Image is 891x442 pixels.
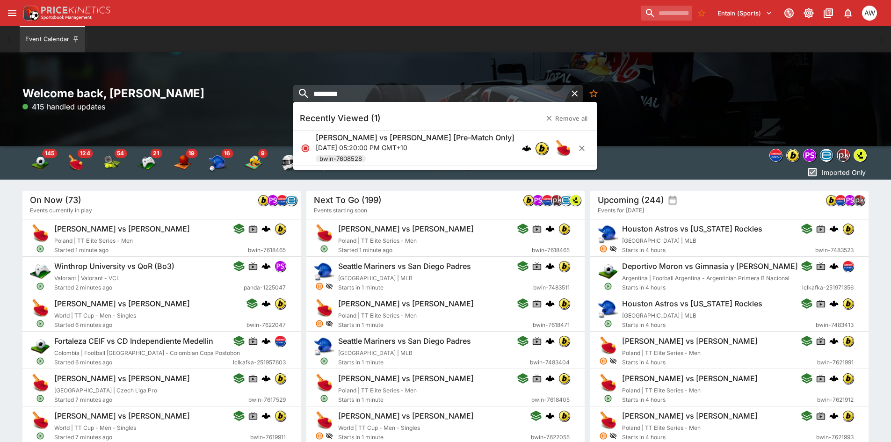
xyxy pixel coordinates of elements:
div: cerberus [261,411,271,420]
div: lclkafka [276,195,288,206]
span: bwin-7621993 [816,433,854,442]
div: lclkafka [275,335,286,347]
span: panda-1225047 [244,283,286,292]
img: logo-cerberus.svg [829,411,839,420]
img: table_tennis.png [30,410,51,431]
div: bwin [842,335,854,347]
h6: Seattle Mariners vs San Diego Padres [338,336,471,346]
img: pandascore.png [845,195,855,205]
img: pricekinetics.png [837,149,849,161]
span: Started 7 minutes ago [54,433,250,442]
h6: [PERSON_NAME] vs [PERSON_NAME] [622,336,758,346]
div: Motor Racing [280,153,298,172]
div: pandascore [267,195,278,206]
span: 124 [77,149,93,158]
span: Events starting soon [314,206,367,215]
img: logo-cerberus.svg [545,261,555,271]
img: logo-cerberus.svg [829,224,839,233]
img: bwin.png [843,411,853,421]
h6: [PERSON_NAME] vs [PERSON_NAME] [54,224,190,234]
div: bwin [558,261,570,272]
img: lsports.jpeg [570,195,580,205]
input: search [293,85,566,102]
span: 145 [42,149,57,158]
img: table_tennis.png [314,223,334,244]
span: bwin-7617529 [248,395,286,405]
span: Starts in 4 hours [622,433,816,442]
svg: Hidden [609,432,617,440]
h6: [PERSON_NAME] vs [PERSON_NAME] [54,299,190,309]
span: bwin-7618465 [532,246,570,255]
svg: Open [320,357,328,365]
img: baseball.png [314,335,334,356]
span: Starts in 1 minute [338,283,533,292]
p: 415 handled updates [22,101,105,112]
div: bwin [558,223,570,234]
img: table_tennis.png [598,410,618,431]
img: logo-cerberus.svg [261,411,271,420]
div: Event type filters [22,146,485,180]
h6: Seattle Mariners vs San Diego Padres [338,261,471,271]
svg: Open [36,319,44,328]
span: Poland | TT Elite Series - Men [622,424,701,431]
img: pandascore.png [804,149,816,161]
img: bwin.png [787,149,799,161]
button: Event Calendar [20,26,85,52]
p: Imported Only [822,167,866,177]
img: esports.png [30,261,51,281]
img: pricekinetics.png [551,195,562,205]
div: cerberus [545,261,555,271]
div: Tennis [102,153,121,172]
h6: [PERSON_NAME] vs [PERSON_NAME] [622,374,758,384]
img: lclkafka.png [770,149,782,161]
svg: Open [604,282,612,290]
img: lsports.jpeg [854,149,866,161]
div: lclkafka [542,195,553,206]
img: pricekinetics.png [854,195,864,205]
img: basketball [173,153,192,172]
img: logo-cerberus.svg [545,224,555,233]
button: Remove all [540,111,593,126]
span: Starts in 4 hours [622,283,802,292]
div: bwin [258,195,269,206]
span: bwin-7618405 [531,395,570,405]
div: bwin [842,223,854,234]
img: logo-cerberus.svg [545,374,555,383]
span: World | TT Cup - Men - Singles [54,424,136,431]
div: bwin [275,298,286,309]
span: Starts in 1 minute [338,433,531,442]
svg: Suspended [315,282,324,290]
h5: Recently Viewed (1) [300,113,381,123]
img: table_tennis.png [314,298,334,319]
img: pandascore.png [533,195,543,205]
div: bwin [535,142,548,155]
div: cerberus [261,261,271,271]
span: bwin-7483404 [530,358,570,367]
img: bwin.png [258,195,268,205]
img: lclkafka.png [277,195,287,205]
div: bwin [275,223,286,234]
span: bwin-7483523 [815,246,854,255]
button: No Bookmarks [585,85,602,102]
button: Toggle light/dark mode [800,5,817,22]
h5: Upcoming (244) [598,195,664,205]
h5: On Now (73) [30,195,81,205]
div: Esports [138,153,156,172]
div: cerberus [261,336,271,346]
div: cerberus [829,336,839,346]
img: bwin.png [843,373,853,384]
div: bwin [842,373,854,384]
h6: Fortaleza CEIF vs CD Independiente Medellin [54,336,213,346]
img: bwin.png [843,298,853,309]
img: bwin.png [843,224,853,234]
span: Started 7 minutes ago [54,395,248,405]
div: lclkafka [842,261,854,272]
img: logo-cerberus.svg [545,336,555,346]
div: bwin [558,298,570,309]
img: bwin.png [559,411,569,421]
svg: Suspended [599,245,608,253]
img: pandascore.png [268,195,278,205]
span: [GEOGRAPHIC_DATA] | Czech Liga Pro [54,387,157,394]
div: cerberus [261,374,271,383]
div: cerberus [545,224,555,233]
